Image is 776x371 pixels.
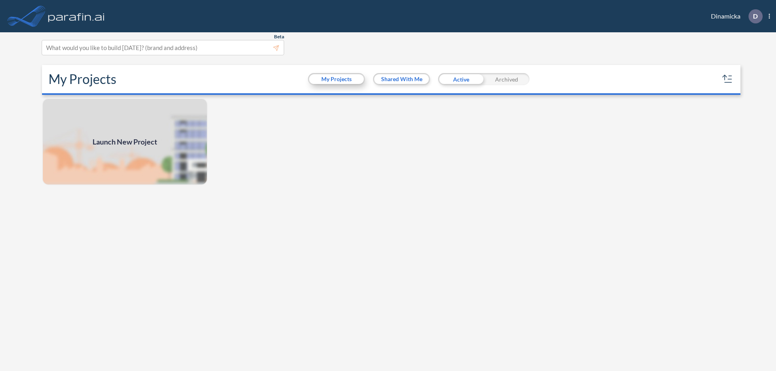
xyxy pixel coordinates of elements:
button: sort [721,73,734,86]
div: Dinamicka [699,9,770,23]
p: D [753,13,758,20]
img: add [42,98,208,185]
h2: My Projects [48,71,116,87]
div: Archived [484,73,529,85]
a: Launch New Project [42,98,208,185]
button: Shared With Me [374,74,429,84]
button: My Projects [309,74,364,84]
span: Launch New Project [93,136,157,147]
span: Beta [274,34,284,40]
div: Active [438,73,484,85]
img: logo [46,8,106,24]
